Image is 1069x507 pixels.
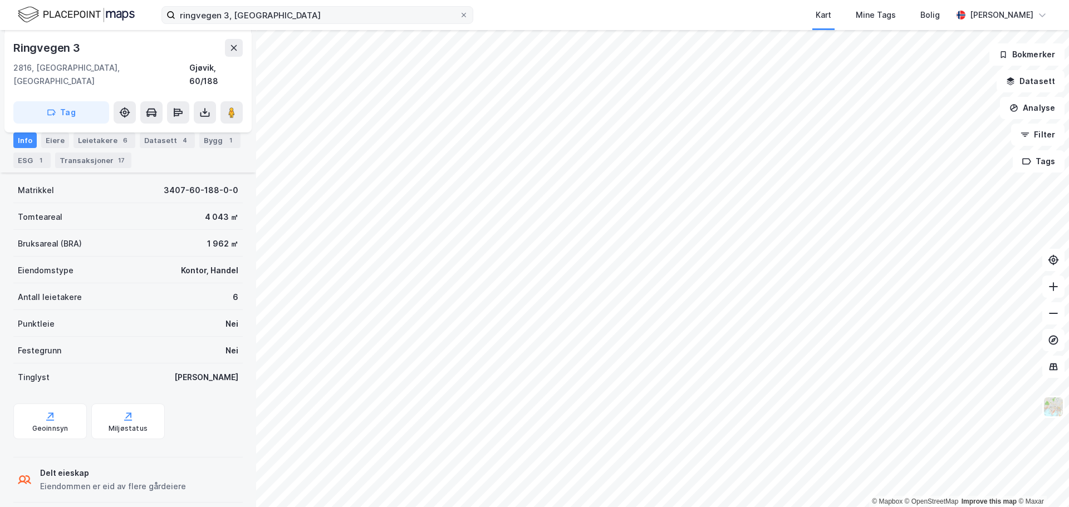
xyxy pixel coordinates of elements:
div: Nei [225,317,238,331]
a: Mapbox [872,498,903,505]
div: 4 [179,135,190,146]
div: Datasett [140,132,195,148]
div: Eiendommen er eid av flere gårdeiere [40,480,186,493]
button: Filter [1011,124,1065,146]
div: 3407-60-188-0-0 [164,184,238,197]
div: Nei [225,344,238,357]
div: Tinglyst [18,371,50,384]
img: logo.f888ab2527a4732fd821a326f86c7f29.svg [18,5,135,24]
div: Festegrunn [18,344,61,357]
iframe: Chat Widget [1013,454,1069,507]
div: Miljøstatus [109,424,148,433]
div: Geoinnsyn [32,424,68,433]
div: Delt eieskap [40,466,186,480]
div: Ringvegen 3 [13,39,82,57]
button: Datasett [997,70,1065,92]
a: Improve this map [962,498,1017,505]
div: 1 [35,155,46,166]
div: Bruksareal (BRA) [18,237,82,250]
div: ESG [13,152,51,168]
div: Kart [816,8,831,22]
div: 6 [233,291,238,304]
div: Transaksjoner [55,152,131,168]
button: Tags [1013,150,1065,173]
a: OpenStreetMap [905,498,959,505]
div: Eiendomstype [18,264,73,277]
div: Tomteareal [18,210,62,224]
div: Bolig [920,8,940,22]
div: [PERSON_NAME] [174,371,238,384]
div: 6 [120,135,131,146]
div: 2816, [GEOGRAPHIC_DATA], [GEOGRAPHIC_DATA] [13,61,189,88]
div: Matrikkel [18,184,54,197]
div: Mine Tags [856,8,896,22]
input: Søk på adresse, matrikkel, gårdeiere, leietakere eller personer [175,7,459,23]
div: 1 [225,135,236,146]
div: 1 962 ㎡ [207,237,238,250]
div: Info [13,132,37,148]
div: Gjøvik, 60/188 [189,61,243,88]
button: Analyse [1000,97,1065,119]
button: Bokmerker [989,43,1065,66]
div: [PERSON_NAME] [970,8,1033,22]
div: Punktleie [18,317,55,331]
div: Eiere [41,132,69,148]
div: 17 [116,155,127,166]
div: Kontor, Handel [181,264,238,277]
div: 4 043 ㎡ [205,210,238,224]
button: Tag [13,101,109,124]
div: Leietakere [73,132,135,148]
div: Antall leietakere [18,291,82,304]
div: Bygg [199,132,241,148]
img: Z [1043,396,1064,417]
